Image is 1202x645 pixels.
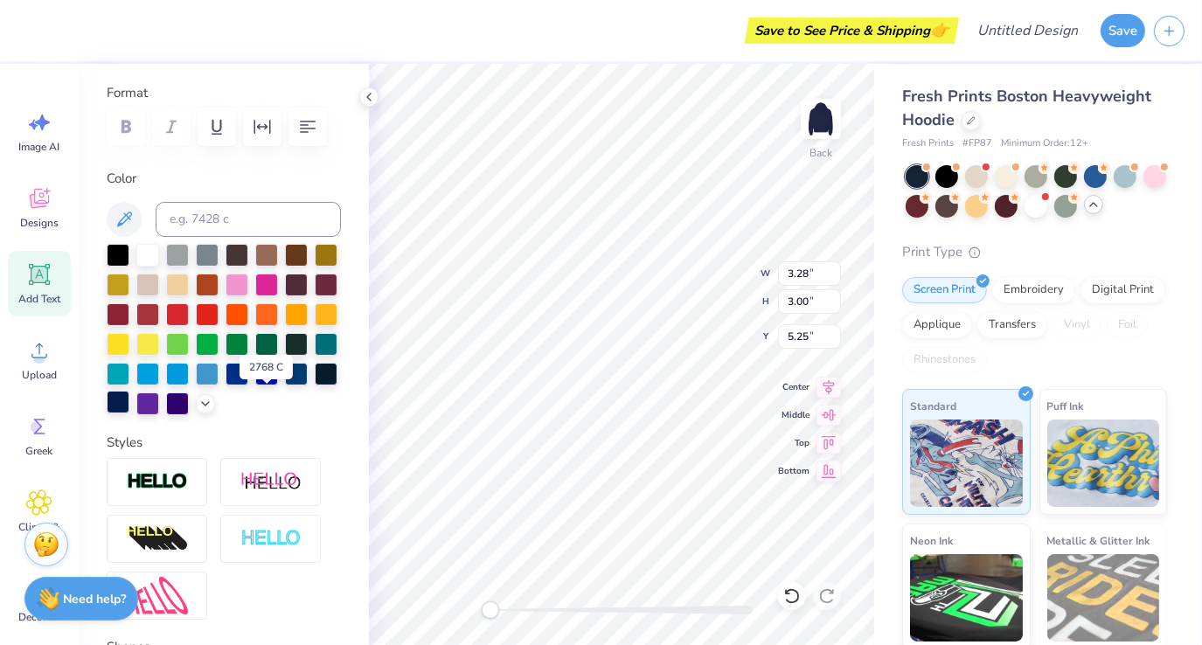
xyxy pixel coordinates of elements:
[992,277,1075,303] div: Embroidery
[902,312,972,338] div: Applique
[1047,531,1150,550] span: Metallic & Glitter Ink
[902,347,987,373] div: Rhinestones
[962,136,992,151] span: # FP87
[240,471,302,493] img: Shadow
[156,202,341,237] input: e.g. 7428 c
[910,554,1023,642] img: Neon Ink
[107,433,142,453] label: Styles
[910,420,1023,507] img: Standard
[1101,14,1145,47] button: Save
[1047,397,1084,415] span: Puff Ink
[127,577,188,614] img: Free Distort
[107,83,341,103] label: Format
[902,242,1167,262] div: Print Type
[778,436,809,450] span: Top
[107,169,341,189] label: Color
[1107,312,1148,338] div: Foil
[910,397,956,415] span: Standard
[26,444,53,458] span: Greek
[1053,312,1101,338] div: Vinyl
[19,140,60,154] span: Image AI
[963,13,1092,48] input: Untitled Design
[18,292,60,306] span: Add Text
[127,472,188,492] img: Stroke
[809,145,832,161] div: Back
[977,312,1047,338] div: Transfers
[749,17,955,44] div: Save to See Price & Shipping
[778,408,809,422] span: Middle
[778,380,809,394] span: Center
[18,610,60,624] span: Decorate
[902,136,954,151] span: Fresh Prints
[127,525,188,553] img: 3D Illusion
[1080,277,1165,303] div: Digital Print
[1047,420,1160,507] img: Puff Ink
[910,531,953,550] span: Neon Ink
[10,520,68,548] span: Clipart & logos
[22,368,57,382] span: Upload
[902,86,1151,130] span: Fresh Prints Boston Heavyweight Hoodie
[64,591,127,607] strong: Need help?
[930,19,949,40] span: 👉
[482,601,499,619] div: Accessibility label
[240,355,293,379] div: 2768 C
[803,101,838,136] img: Back
[1047,554,1160,642] img: Metallic & Glitter Ink
[20,216,59,230] span: Designs
[902,277,987,303] div: Screen Print
[240,529,302,549] img: Negative Space
[1001,136,1088,151] span: Minimum Order: 12 +
[778,464,809,478] span: Bottom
